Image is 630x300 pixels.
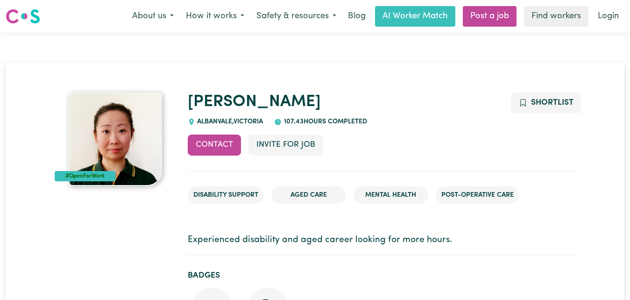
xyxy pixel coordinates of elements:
[342,6,371,27] a: Blog
[271,186,346,204] li: Aged Care
[188,94,321,110] a: [PERSON_NAME]
[188,234,576,247] p: Experienced disability and aged career looking for more hours.
[6,8,40,25] img: Careseekers logo
[592,6,624,27] a: Login
[354,186,428,204] li: Mental Health
[463,6,517,27] a: Post a job
[511,93,581,113] button: Add to shortlist
[6,6,40,27] a: Careseekers logo
[436,186,519,204] li: Post-operative care
[55,171,116,181] div: #OpenForWork
[248,135,323,155] button: Invite for Job
[55,93,177,186] a: Emily's profile picture'#OpenForWork
[180,7,250,26] button: How it works
[524,6,588,27] a: Find workers
[250,7,342,26] button: Safety & resources
[531,99,573,107] span: Shortlist
[282,118,367,125] span: 107.43 hours completed
[195,118,263,125] span: ALBANVALE , Victoria
[69,93,162,186] img: Emily
[188,186,264,204] li: Disability Support
[188,271,576,280] h2: Badges
[188,135,241,155] button: Contact
[375,6,455,27] a: AI Worker Match
[126,7,180,26] button: About us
